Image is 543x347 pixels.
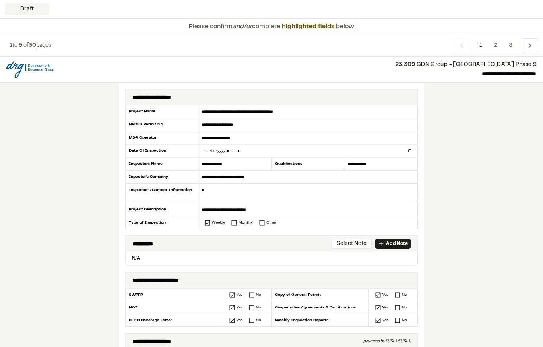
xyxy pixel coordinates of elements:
div: Co-permitee Agreements & Certifications [271,301,369,314]
p: N/A [129,255,414,262]
div: Qualifications [271,158,345,171]
div: Weekly Inspection Reports [271,314,369,326]
div: Inpector's Company [125,171,198,184]
div: No [402,292,407,298]
div: Other [266,220,277,226]
div: Yes [382,292,388,298]
div: Weekly [212,220,225,226]
img: file [6,61,54,78]
span: 30 [29,43,36,48]
button: Select Note [332,239,372,249]
div: powered by [URL] ([URL]) [363,338,411,345]
div: No [256,317,261,323]
div: Type of Inspection [125,216,198,229]
span: 1 [10,43,12,48]
nav: Navigation [454,38,538,53]
div: MS4 Operator [125,131,198,145]
span: 3 [503,38,518,53]
div: Yes [237,305,242,310]
div: Monthy [239,220,253,226]
div: Draft [5,3,49,15]
div: NPDES Permit No. [125,118,198,131]
span: 2 [488,38,503,53]
div: No [256,305,261,310]
span: 1 [473,38,488,53]
span: and/or [233,24,252,29]
div: DHEC Coverage Letter [126,314,223,326]
p: GDN Group - [GEOGRAPHIC_DATA] Phase 9 [60,60,537,69]
span: 5 [19,43,22,48]
div: Inspector's Contact Information [125,184,198,203]
div: No [402,317,407,323]
div: Yes [382,305,388,310]
span: highlighted fields [282,24,334,29]
p: Please confirm complete below [189,22,354,31]
div: SWPPP [126,289,223,301]
div: Project Description [125,203,198,216]
div: Date Of Inspection [125,145,198,158]
div: Yes [382,317,388,323]
div: Copy of General Permit [271,289,369,301]
div: No [256,292,261,298]
p: to of pages [10,41,51,50]
div: No [402,305,407,310]
span: 23.309 [395,62,415,67]
div: Project Name [125,105,198,118]
p: Add Note [386,240,408,247]
div: Yes [237,317,242,323]
div: Inspectors Name [125,158,198,171]
div: NOI [126,301,223,314]
div: Yes [237,292,242,298]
